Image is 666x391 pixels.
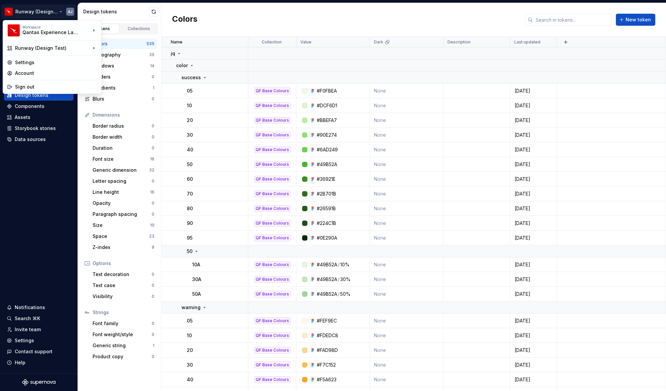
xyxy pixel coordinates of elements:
[22,29,79,36] div: Qantas Experience Language
[15,84,97,90] div: Sign out
[8,24,20,36] img: 6b187050-a3ed-48aa-8485-808e17fcee26.png
[15,45,91,51] div: Runway (Design Test)
[15,59,97,66] div: Settings
[22,25,91,29] div: Workspace
[15,70,97,77] div: Account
